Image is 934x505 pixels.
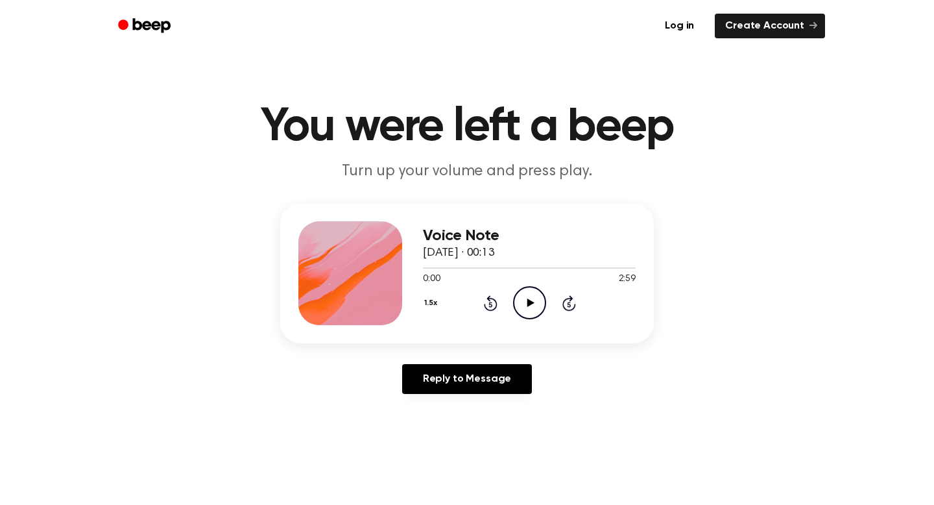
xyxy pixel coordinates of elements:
[218,161,716,182] p: Turn up your volume and press play.
[109,14,182,39] a: Beep
[423,227,636,245] h3: Voice Note
[652,11,707,41] a: Log in
[135,104,799,151] h1: You were left a beep
[423,292,442,314] button: 1.5x
[715,14,825,38] a: Create Account
[619,273,636,286] span: 2:59
[402,364,532,394] a: Reply to Message
[423,247,494,259] span: [DATE] · 00:13
[423,273,440,286] span: 0:00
